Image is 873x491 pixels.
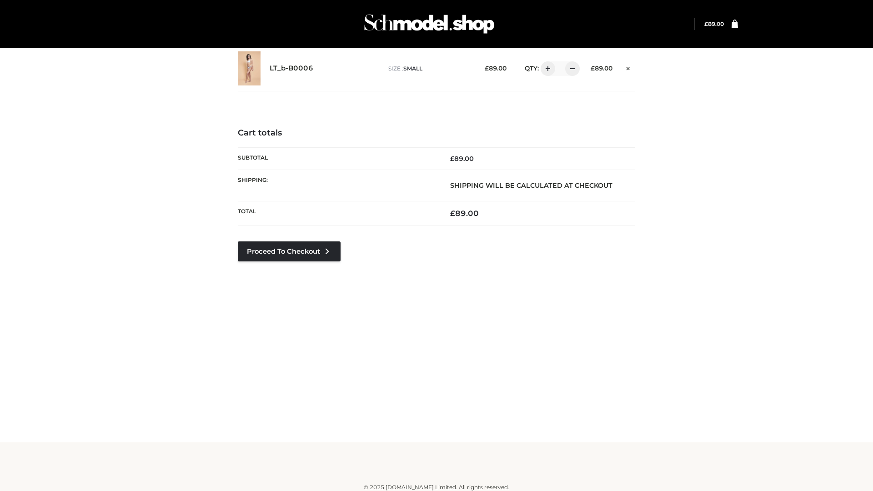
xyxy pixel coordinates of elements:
[704,20,708,27] span: £
[516,61,577,76] div: QTY:
[238,170,436,201] th: Shipping:
[403,65,422,72] span: SMALL
[485,65,507,72] bdi: 89.00
[238,241,341,261] a: Proceed to Checkout
[704,20,724,27] bdi: 89.00
[450,209,479,218] bdi: 89.00
[361,6,497,42] img: Schmodel Admin 964
[450,155,474,163] bdi: 89.00
[591,65,612,72] bdi: 89.00
[450,209,455,218] span: £
[485,65,489,72] span: £
[450,181,612,190] strong: Shipping will be calculated at checkout
[238,51,261,85] img: LT_b-B0006 - SMALL
[238,201,436,225] th: Total
[450,155,454,163] span: £
[704,20,724,27] a: £89.00
[591,65,595,72] span: £
[238,128,635,138] h4: Cart totals
[270,64,313,73] a: LT_b-B0006
[388,65,471,73] p: size :
[238,147,436,170] th: Subtotal
[622,61,635,73] a: Remove this item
